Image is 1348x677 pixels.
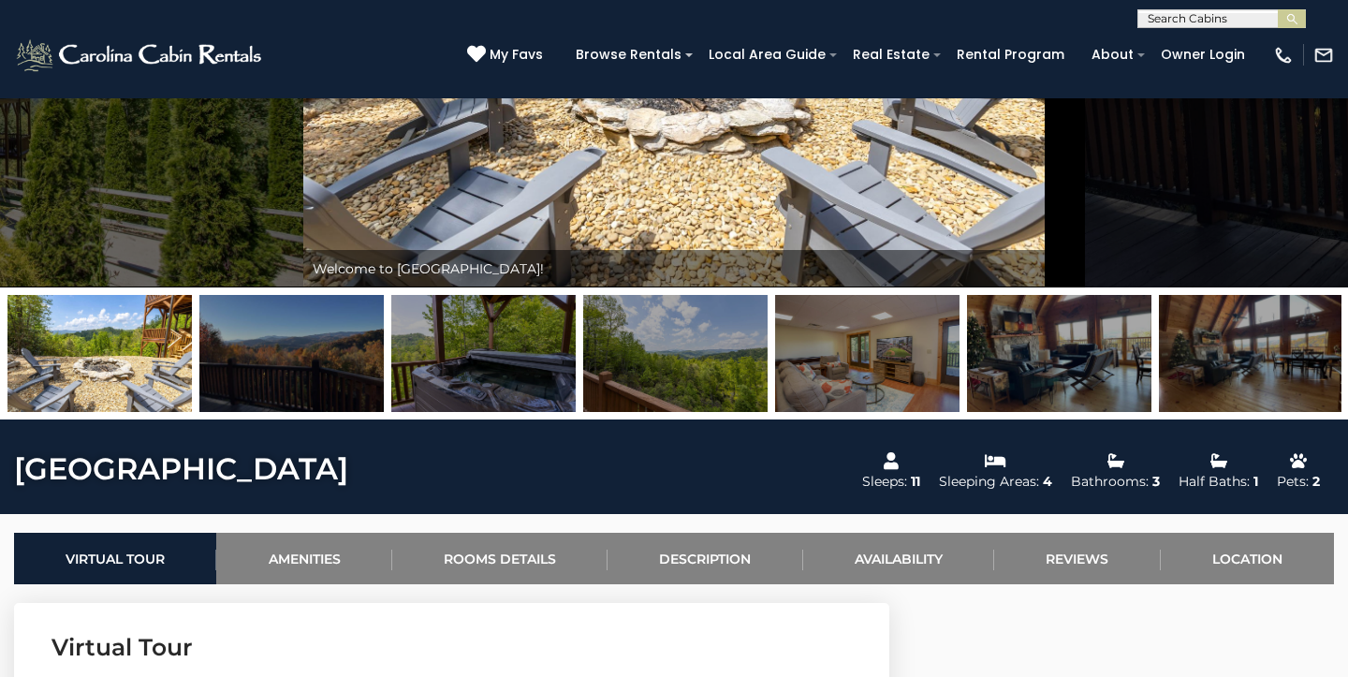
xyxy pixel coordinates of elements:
[1313,45,1334,66] img: mail-regular-white.png
[14,37,267,74] img: White-1-2.png
[994,533,1160,584] a: Reviews
[583,295,768,412] img: 163280291
[51,631,852,664] h3: Virtual Tour
[775,295,960,412] img: 163280293
[216,533,391,584] a: Amenities
[391,295,576,412] img: 163280284
[1151,40,1254,69] a: Owner Login
[1273,45,1294,66] img: phone-regular-white.png
[699,40,835,69] a: Local Area Guide
[608,533,802,584] a: Description
[967,295,1151,412] img: 163280282
[303,250,1045,287] div: Welcome to [GEOGRAPHIC_DATA]!
[803,533,994,584] a: Availability
[947,40,1074,69] a: Rental Program
[467,45,548,66] a: My Favs
[1161,533,1334,584] a: Location
[843,40,939,69] a: Real Estate
[392,533,608,584] a: Rooms Details
[1082,40,1143,69] a: About
[566,40,691,69] a: Browse Rentals
[199,295,384,412] img: 163280283
[490,45,543,65] span: My Favs
[14,533,216,584] a: Virtual Tour
[1159,295,1343,412] img: 163280294
[7,295,192,412] img: 163280292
